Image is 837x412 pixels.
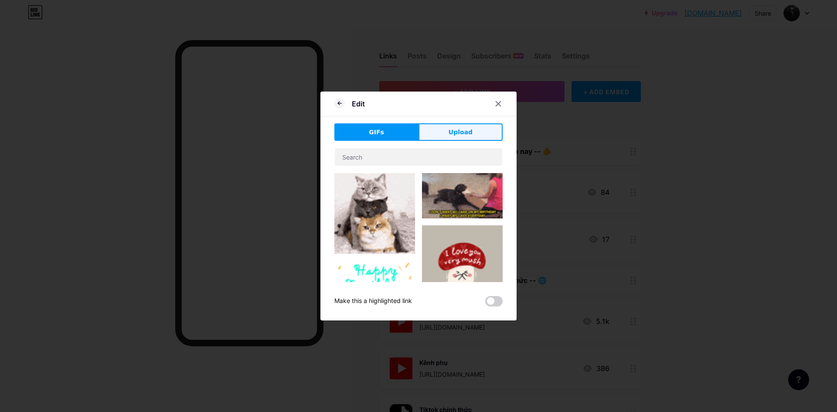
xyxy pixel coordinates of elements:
img: Gihpy [334,261,415,341]
button: GIFs [334,123,418,141]
span: GIFs [369,128,384,137]
img: Gihpy [334,173,415,254]
div: Make this a highlighted link [334,296,412,306]
div: Edit [352,99,365,109]
img: Gihpy [422,225,503,306]
img: Gihpy [422,173,503,218]
input: Search [335,148,502,166]
button: Upload [418,123,503,141]
span: Upload [449,128,473,137]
